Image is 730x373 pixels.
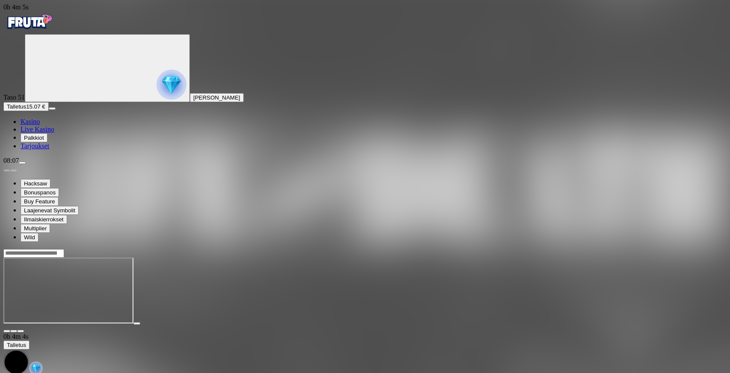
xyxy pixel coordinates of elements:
[193,94,240,101] span: [PERSON_NAME]
[24,180,47,187] span: Hacksaw
[24,225,47,232] span: Multiplier
[24,216,64,223] span: Ilmaiskierrokset
[21,197,59,206] button: Buy Feature
[21,118,40,125] span: Kasino
[21,179,50,188] button: Hacksaw
[21,206,79,215] button: Laajenevat Symbolit
[3,258,133,323] iframe: Life and Death
[17,330,24,332] button: fullscreen icon
[3,102,49,111] button: Talletusplus icon15.07 €
[25,34,190,102] button: reward progress
[3,26,55,34] a: Fruta
[3,249,64,258] input: Search
[3,333,29,340] span: user session time
[190,93,244,102] button: [PERSON_NAME]
[21,126,54,133] span: Live Kasino
[24,198,55,205] span: Buy Feature
[26,103,45,110] span: 15.07 €
[21,142,49,150] a: gift-inverted iconTarjoukset
[3,157,19,164] span: 08:07
[7,342,26,348] span: Talletus
[24,135,44,141] span: Palkkiot
[24,234,35,241] span: Wild
[3,94,25,101] span: Taso 51
[3,11,727,150] nav: Primary
[21,126,54,133] a: poker-chip iconLive Kasino
[3,11,55,32] img: Fruta
[21,215,67,224] button: Ilmaiskierrokset
[24,189,56,196] span: Bonuspanos
[157,70,186,100] img: reward progress
[3,330,10,332] button: close icon
[10,169,17,172] button: next slide
[19,162,26,164] button: menu
[133,322,140,325] button: play icon
[24,207,75,214] span: Laajenevat Symbolit
[21,224,50,233] button: Multiplier
[10,330,17,332] button: chevron-down icon
[21,233,38,242] button: Wild
[21,118,40,125] a: diamond iconKasino
[49,107,56,110] button: menu
[21,142,49,150] span: Tarjoukset
[21,133,47,142] button: reward iconPalkkiot
[3,341,30,350] button: Talletus
[3,169,10,172] button: prev slide
[7,103,26,110] span: Talletus
[21,188,59,197] button: Bonuspanos
[3,3,29,11] span: user session time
